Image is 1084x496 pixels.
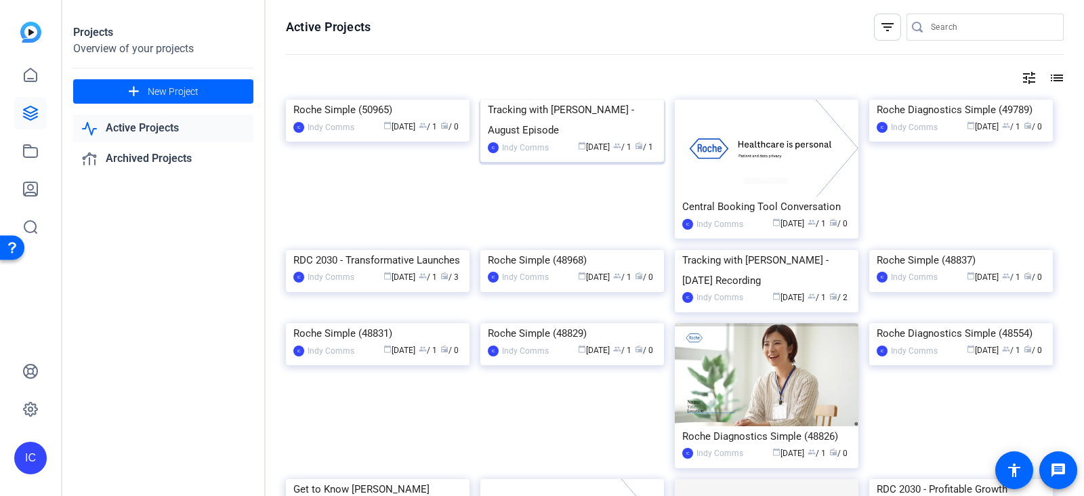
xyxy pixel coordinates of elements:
span: [DATE] [578,142,610,152]
span: radio [829,292,837,300]
a: Archived Projects [73,145,253,173]
div: Indy Comms [696,447,743,460]
span: [DATE] [967,122,999,131]
div: Indy Comms [502,141,549,154]
div: Overview of your projects [73,41,253,57]
span: radio [440,272,449,280]
div: Roche Diagnostics Simple (48554) [877,323,1045,344]
div: IC [877,122,888,133]
mat-icon: message [1050,462,1066,478]
span: group [613,272,621,280]
span: [DATE] [967,346,999,355]
span: calendar_today [772,292,780,300]
span: calendar_today [967,272,975,280]
div: IC [293,346,304,356]
div: IC [293,122,304,133]
mat-icon: add [125,83,142,100]
span: radio [829,448,837,456]
span: [DATE] [383,122,415,131]
span: / 1 [613,346,631,355]
span: / 1 [613,272,631,282]
div: Central Booking Tool Conversation [682,197,851,217]
span: / 1 [808,293,826,302]
button: New Project [73,79,253,104]
div: IC [877,346,888,356]
span: New Project [148,85,199,99]
span: / 0 [1024,122,1042,131]
span: / 0 [635,272,653,282]
div: Roche Simple (48837) [877,250,1045,270]
span: [DATE] [772,449,804,458]
div: RDC 2030 - Transformative Launches [293,250,462,270]
span: group [419,272,427,280]
span: calendar_today [383,272,392,280]
mat-icon: filter_list [879,19,896,35]
div: IC [488,346,499,356]
div: Roche Simple (48829) [488,323,656,344]
div: Indy Comms [308,121,354,134]
div: IC [14,442,47,474]
span: radio [635,142,643,150]
span: calendar_today [578,272,586,280]
span: calendar_today [967,345,975,353]
span: calendar_today [967,121,975,129]
span: radio [1024,345,1032,353]
span: [DATE] [383,272,415,282]
span: [DATE] [967,272,999,282]
span: calendar_today [383,121,392,129]
span: group [808,218,816,226]
div: Indy Comms [308,344,354,358]
mat-icon: tune [1021,70,1037,86]
span: / 1 [808,219,826,228]
span: / 0 [440,122,459,131]
span: radio [635,272,643,280]
div: Tracking with [PERSON_NAME] - [DATE] Recording [682,250,851,291]
div: IC [488,272,499,283]
input: Search [931,19,1053,35]
span: [DATE] [772,293,804,302]
mat-icon: accessibility [1006,462,1022,478]
div: Indy Comms [502,270,549,284]
span: / 1 [1002,122,1020,131]
div: Tracking with [PERSON_NAME] - August Episode [488,100,656,140]
div: Indy Comms [696,218,743,231]
span: group [808,448,816,456]
span: / 0 [829,449,848,458]
span: radio [1024,272,1032,280]
div: IC [682,448,693,459]
span: calendar_today [578,142,586,150]
span: calendar_today [578,345,586,353]
span: / 1 [613,142,631,152]
span: group [613,142,621,150]
span: [DATE] [578,346,610,355]
span: / 1 [635,142,653,152]
span: group [613,345,621,353]
div: Indy Comms [308,270,354,284]
div: IC [682,219,693,230]
span: radio [1024,121,1032,129]
span: / 1 [808,449,826,458]
span: / 1 [1002,272,1020,282]
h1: Active Projects [286,19,371,35]
span: radio [829,218,837,226]
div: Projects [73,24,253,41]
span: group [1002,272,1010,280]
span: / 0 [1024,346,1042,355]
span: group [1002,345,1010,353]
div: Roche Diagnostics Simple (48826) [682,426,851,447]
span: [DATE] [578,272,610,282]
span: calendar_today [383,345,392,353]
div: IC [488,142,499,153]
div: Roche Simple (50965) [293,100,462,120]
div: IC [877,272,888,283]
div: Indy Comms [696,291,743,304]
a: Active Projects [73,115,253,142]
span: / 3 [440,272,459,282]
span: radio [635,345,643,353]
div: Roche Simple (48968) [488,250,656,270]
span: / 1 [1002,346,1020,355]
div: Roche Simple (48831) [293,323,462,344]
span: / 2 [829,293,848,302]
div: Indy Comms [891,344,938,358]
span: [DATE] [383,346,415,355]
